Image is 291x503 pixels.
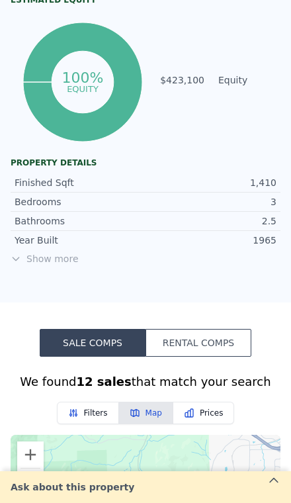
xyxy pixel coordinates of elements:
div: Property details [11,158,280,168]
tspan: 100% [62,69,103,86]
div: Finished Sqft [15,176,145,189]
button: Filters [57,402,119,424]
button: Rental Comps [145,329,251,357]
button: Map [119,402,173,424]
button: Sale Comps [40,329,145,357]
div: Year Built [15,234,145,247]
strong: 12 sales [76,375,131,389]
td: $423,100 [159,73,205,87]
div: 1965 [145,234,276,247]
div: 2.5 [145,214,276,228]
div: 1,410 [145,176,276,189]
button: Prices [173,402,235,424]
div: Ask about this property [3,480,142,494]
tspan: equity [67,83,99,93]
div: 3 [145,195,276,208]
td: Equity [216,73,275,87]
span: Show more [11,252,280,265]
div: Bedrooms [15,195,145,208]
button: Zoom out [17,469,44,495]
div: Bathrooms [15,214,145,228]
button: Zoom in [17,441,44,468]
